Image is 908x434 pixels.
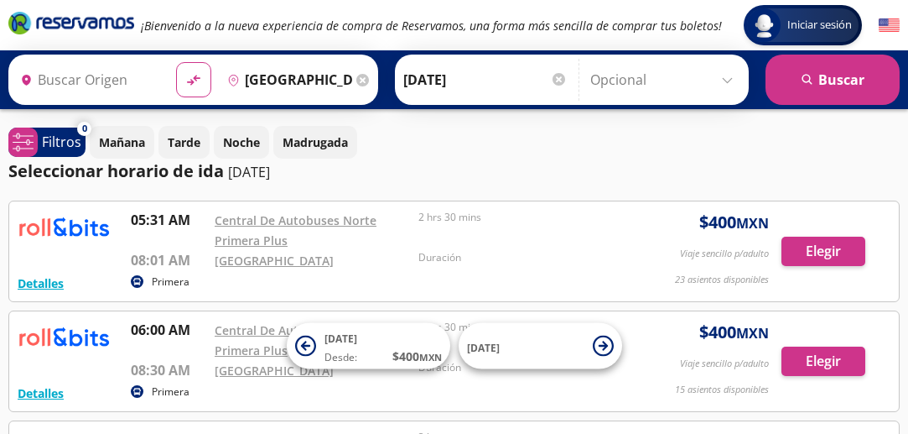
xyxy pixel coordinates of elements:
[781,347,865,376] button: Elegir
[8,159,224,184] p: Seleccionar horario de ida
[811,337,891,417] iframe: Messagebird Livechat Widget
[215,253,334,269] a: [GEOGRAPHIC_DATA]
[459,323,622,369] button: [DATE]
[131,210,206,230] p: 05:31 AM
[131,250,206,270] p: 08:01 AM
[8,10,134,35] i: Brand Logo
[18,275,64,292] button: Detalles
[215,212,376,248] a: Central De Autobuses Norte Primera Plus
[680,247,769,261] p: Viaje sencillo p/adulto
[418,210,614,225] p: 2 hrs 30 mins
[781,17,859,34] span: Iniciar sesión
[228,162,270,182] p: [DATE]
[418,250,614,265] p: Duración
[18,384,64,402] button: Detalles
[680,357,769,371] p: Viaje sencillo p/adulto
[131,360,206,380] p: 08:30 AM
[699,320,769,345] span: $ 400
[42,132,81,152] p: Filtros
[18,320,110,353] img: RESERVAMOS
[214,126,269,159] button: Noche
[467,340,500,354] span: [DATE]
[675,273,769,287] p: 23 asientos disponibles
[273,126,357,159] button: Madrugada
[736,214,769,233] small: MXN
[131,320,206,340] p: 06:00 AM
[90,126,154,159] button: Mañana
[158,126,210,159] button: Tarde
[13,59,163,101] input: Buscar Origen
[324,332,357,346] span: [DATE]
[152,384,189,400] p: Primera
[699,210,769,235] span: $ 400
[221,59,353,101] input: Buscar Destino
[765,55,900,105] button: Buscar
[590,59,740,101] input: Opcional
[324,350,357,365] span: Desde:
[8,128,86,157] button: 0Filtros
[287,323,450,369] button: [DATE]Desde:$400MXN
[283,133,348,151] p: Madrugada
[736,324,769,342] small: MXN
[99,133,145,151] p: Mañana
[141,18,722,34] em: ¡Bienvenido a la nueva experiencia de compra de Reservamos, una forma más sencilla de comprar tus...
[82,122,87,136] span: 0
[879,15,900,36] button: English
[392,348,442,365] span: $ 400
[152,275,189,290] p: Primera
[223,133,260,151] p: Noche
[418,320,614,335] p: 2 hrs 30 mins
[675,383,769,397] p: 15 asientos disponibles
[403,59,568,101] input: Elegir Fecha
[781,237,865,266] button: Elegir
[419,351,442,363] small: MXN
[18,210,110,243] img: RESERVAMOS
[168,133,200,151] p: Tarde
[215,363,334,379] a: [GEOGRAPHIC_DATA]
[215,322,376,358] a: Central De Autobuses Norte Primera Plus
[8,10,134,40] a: Brand Logo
